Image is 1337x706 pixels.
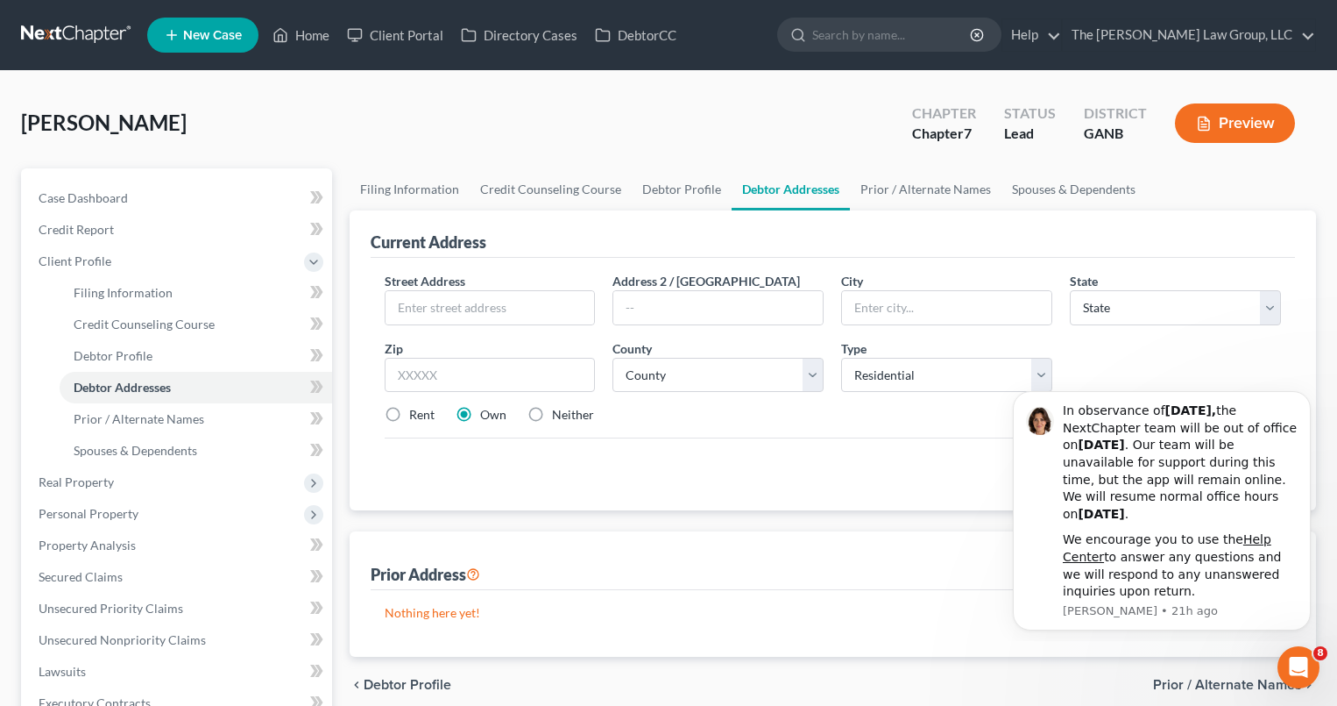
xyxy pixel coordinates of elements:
[1001,168,1146,210] a: Spouses & Dependents
[25,214,332,246] a: Credit Report
[60,277,332,309] a: Filing Information
[1313,646,1327,660] span: 8
[912,103,976,124] div: Chapter
[39,506,138,521] span: Personal Property
[60,309,332,340] a: Credit Counseling Course
[470,168,632,210] a: Credit Counseling Course
[409,406,435,424] label: Rent
[21,110,187,135] span: [PERSON_NAME]
[74,380,171,395] span: Debtor Addresses
[612,341,652,356] span: County
[74,317,215,332] span: Credit Counseling Course
[60,435,332,467] a: Spouses & Dependents
[39,664,86,679] span: Lawsuits
[385,604,1282,622] p: Nothing here yet!
[385,274,465,289] span: Street Address
[25,561,332,593] a: Secured Claims
[1004,103,1056,124] div: Status
[350,678,364,692] i: chevron_left
[842,291,1051,324] input: Enter city...
[371,232,486,253] div: Current Address
[613,291,823,324] input: --
[1175,103,1295,143] button: Preview
[264,19,338,51] a: Home
[964,125,972,141] span: 7
[1153,678,1302,692] span: Prior / Alternate Names
[350,168,470,210] a: Filing Information
[1084,103,1147,124] div: District
[1277,646,1319,688] iframe: Intercom live chat
[1084,124,1147,144] div: GANB
[364,678,451,692] span: Debtor Profile
[25,530,332,561] a: Property Analysis
[60,403,332,435] a: Prior / Alternate Names
[74,348,152,363] span: Debtor Profile
[39,538,136,553] span: Property Analysis
[39,222,114,237] span: Credit Report
[39,253,111,268] span: Client Profile
[25,624,332,656] a: Unsecured Nonpriority Claims
[1063,19,1315,51] a: The [PERSON_NAME] Law Group, LLC
[552,406,594,424] label: Neither
[60,340,332,372] a: Debtor Profile
[74,285,173,300] span: Filing Information
[39,190,128,205] span: Case Dashboard
[338,19,452,51] a: Client Portal
[586,19,685,51] a: DebtorCC
[912,124,976,144] div: Chapter
[480,406,506,424] label: Own
[732,168,850,210] a: Debtor Addresses
[812,18,973,51] input: Search by name...
[385,358,596,393] input: XXXXX
[1004,124,1056,144] div: Lead
[841,274,863,289] span: City
[25,593,332,624] a: Unsecured Priority Claims
[25,182,332,214] a: Case Dashboard
[612,272,800,290] label: Address 2 / [GEOGRAPHIC_DATA]
[39,601,183,616] span: Unsecured Priority Claims
[350,678,451,692] button: chevron_left Debtor Profile
[632,168,732,210] a: Debtor Profile
[74,443,197,458] span: Spouses & Dependents
[987,375,1337,641] iframe: Intercom notifications message
[386,291,595,324] input: Enter street address
[841,339,867,358] label: Type
[371,564,480,585] div: Prior Address
[25,656,332,688] a: Lawsuits
[183,29,242,42] span: New Case
[39,474,114,489] span: Real Property
[850,168,1001,210] a: Prior / Alternate Names
[452,19,586,51] a: Directory Cases
[385,341,403,356] span: Zip
[1153,678,1316,692] button: Prior / Alternate Names chevron_right
[39,569,123,584] span: Secured Claims
[74,411,204,426] span: Prior / Alternate Names
[1070,274,1098,289] span: State
[39,632,206,647] span: Unsecured Nonpriority Claims
[60,372,332,403] a: Debtor Addresses
[1002,19,1061,51] a: Help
